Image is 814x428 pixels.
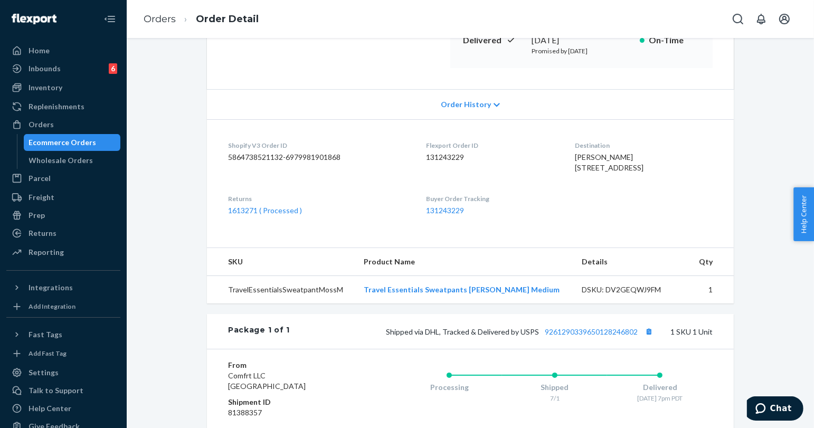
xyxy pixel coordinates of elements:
span: [PERSON_NAME] [STREET_ADDRESS] [575,153,644,172]
div: Shipped [502,382,608,393]
dd: 5864738521132-6979981901868 [228,152,409,163]
p: Delivered [463,34,523,46]
a: Settings [6,364,120,381]
span: Shipped via DHL, Tracked & Delivered by USPS [386,327,656,336]
a: 9261290339650128246802 [545,327,638,336]
iframe: Opens a widget where you can chat to one of our agents [747,396,803,423]
a: Home [6,42,120,59]
div: 7/1 [502,394,608,403]
div: Package 1 of 1 [228,325,290,338]
td: 1 [689,276,734,304]
a: Help Center [6,400,120,417]
div: Settings [29,367,59,378]
div: [DATE] 7pm PDT [607,394,713,403]
div: Orders [29,119,54,130]
div: Returns [29,228,56,239]
button: Close Navigation [99,8,120,30]
a: Parcel [6,170,120,187]
a: Orders [6,116,120,133]
div: Parcel [29,173,51,184]
button: Copy tracking number [642,325,656,338]
a: Reporting [6,244,120,261]
a: Order Detail [196,13,259,25]
td: TravelEssentialsSweatpantMossM [207,276,355,304]
ol: breadcrumbs [135,4,267,35]
div: Add Fast Tag [29,349,67,358]
div: Inventory [29,82,62,93]
a: Wholesale Orders [24,152,121,169]
a: 131243229 [426,206,464,215]
button: Integrations [6,279,120,296]
dt: From [228,360,354,370]
div: Reporting [29,247,64,258]
button: Open Search Box [727,8,749,30]
button: Open account menu [774,8,795,30]
span: Comfrt LLC [GEOGRAPHIC_DATA] [228,371,306,391]
img: Flexport logo [12,14,56,24]
button: Talk to Support [6,382,120,399]
div: [DATE] [532,34,631,46]
dt: Buyer Order Tracking [426,194,558,203]
a: Replenishments [6,98,120,115]
a: Travel Essentials Sweatpants [PERSON_NAME] Medium [364,285,560,294]
div: Wholesale Orders [29,155,93,166]
a: 1613271 ( Processed ) [228,206,302,215]
p: Promised by [DATE] [532,46,631,55]
a: Add Fast Tag [6,347,120,360]
dt: Flexport Order ID [426,141,558,150]
a: Add Integration [6,300,120,313]
a: Inbounds6 [6,60,120,77]
a: Returns [6,225,120,242]
th: Product Name [355,248,573,276]
a: Inventory [6,79,120,96]
div: Integrations [29,282,73,293]
span: Order History [441,99,491,110]
th: Qty [689,248,734,276]
div: Talk to Support [29,385,83,396]
a: Prep [6,207,120,224]
a: Ecommerce Orders [24,134,121,151]
button: Help Center [793,187,814,241]
div: Processing [396,382,502,393]
button: Fast Tags [6,326,120,343]
dd: 131243229 [426,152,558,163]
th: Details [573,248,689,276]
div: Inbounds [29,63,61,74]
div: Fast Tags [29,329,62,340]
div: Ecommerce Orders [29,137,97,148]
dt: Returns [228,194,409,203]
dt: Shopify V3 Order ID [228,141,409,150]
div: 6 [109,63,117,74]
dt: Shipment ID [228,397,354,407]
div: 1 SKU 1 Unit [290,325,713,338]
a: Freight [6,189,120,206]
div: Prep [29,210,45,221]
div: Replenishments [29,101,84,112]
button: Open notifications [751,8,772,30]
div: Freight [29,192,54,203]
div: Add Integration [29,302,75,311]
div: Help Center [29,403,71,414]
a: Orders [144,13,176,25]
p: On-Time [649,34,700,46]
div: Home [29,45,50,56]
div: Delivered [607,382,713,393]
dt: Destination [575,141,713,150]
dd: 81388357 [228,407,354,418]
th: SKU [207,248,355,276]
div: DSKU: DV2GEQWJ9FM [582,284,681,295]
